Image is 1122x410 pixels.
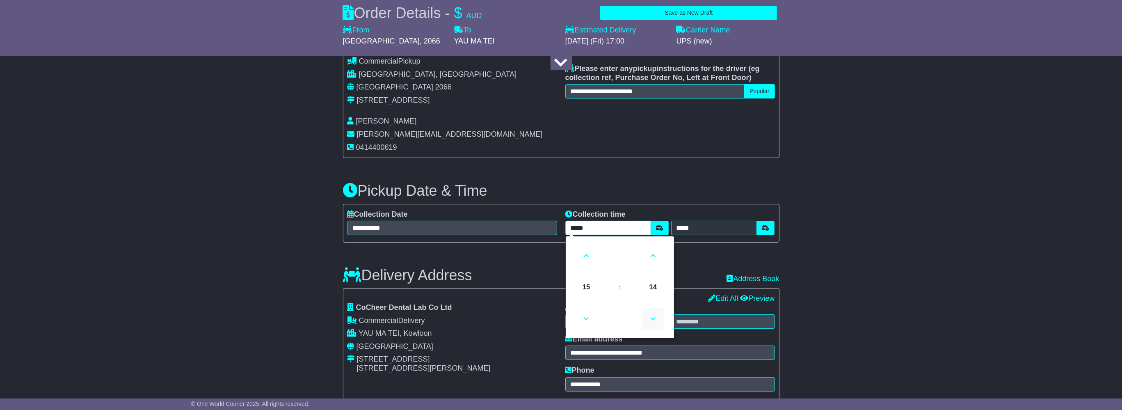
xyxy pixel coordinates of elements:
a: Decrement Minute [641,304,665,334]
div: [STREET_ADDRESS] [357,355,491,364]
h3: Pickup Date & Time [343,183,779,199]
a: Decrement Hour [574,304,599,334]
label: Please enter any instructions for the driver ( ) [565,64,775,82]
span: [PERSON_NAME][EMAIL_ADDRESS][DOMAIN_NAME] [357,130,543,138]
label: To [454,26,471,35]
label: Collection time [565,210,626,219]
div: Order Details - [343,4,482,22]
a: Edit All [708,294,738,302]
div: [STREET_ADDRESS][PERSON_NAME] [357,364,491,373]
span: [PERSON_NAME] [356,117,417,125]
span: Pick Minute [642,276,664,298]
div: [DATE] (Fri) 17:00 [565,37,668,46]
button: Popular [744,84,775,98]
div: Delivery [347,316,557,325]
div: UPS (new) [676,37,779,46]
a: Increment Minute [641,241,665,270]
button: Save as New Draft [600,6,777,20]
span: © One World Courier 2025. All rights reserved. [191,401,310,407]
span: [GEOGRAPHIC_DATA] [356,83,433,91]
span: $ [454,5,462,21]
label: Estimated Delivery [565,26,668,35]
span: CoCheer Dental Lab Co Ltd [356,303,452,312]
span: eg collection ref, Purchase Order No, Left at Front Door [565,64,760,82]
span: [GEOGRAPHIC_DATA], [GEOGRAPHIC_DATA] [359,70,517,78]
label: Email address [565,335,623,344]
div: [STREET_ADDRESS] [357,96,430,105]
label: From [343,26,370,35]
a: Preview [740,294,775,302]
span: 2066 [435,83,452,91]
span: [GEOGRAPHIC_DATA] [343,37,420,45]
h3: Delivery Address [343,267,472,284]
span: , 2066 [420,37,440,45]
a: Increment Hour [574,241,599,270]
span: Commercial [359,316,398,325]
label: Collection Date [347,210,408,219]
span: AUD [466,11,482,20]
span: [GEOGRAPHIC_DATA] [356,342,433,350]
label: Carrier Name [676,26,730,35]
span: YAU MA TEI [454,37,495,45]
span: 0414400619 [356,143,397,151]
span: Pick Hour [575,276,597,298]
label: Phone [565,366,594,375]
span: YAU MA TEI, Kowloon [359,329,432,337]
div: Pickup [347,57,557,66]
td: : [606,273,634,301]
a: Address Book [727,275,779,283]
